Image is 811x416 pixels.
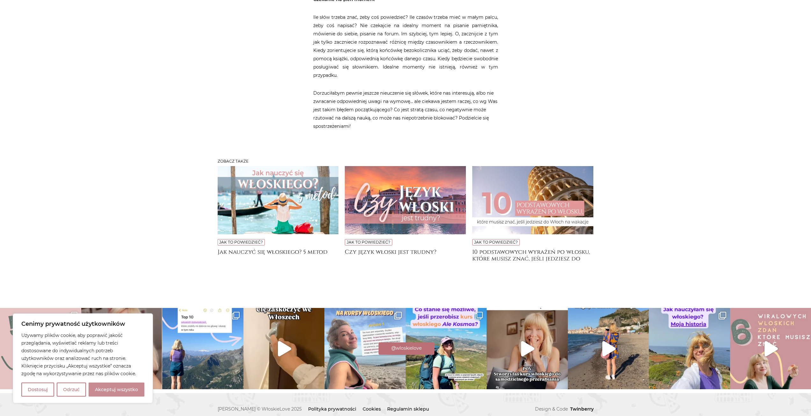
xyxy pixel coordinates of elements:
button: Dostosuj [21,383,54,397]
img: Osoby, które się już uczycie: Co stało się dla Was możliwe dzięki włoskiemu? ⬇️ Napiszcie! To tyl... [406,308,487,389]
a: Jak nauczyć się włoskiego? 5 metod [218,249,339,261]
img: Tak naprawdę to nie koniec bo był i strach przed burzą w namiocie i przekroczenie kolejnej granic... [162,308,243,389]
p: Design & Code [504,406,594,412]
p: Cenimy prywatność użytkowników [21,320,144,328]
img: Od lat chciałam Wam o tym powiedzieć 🙈🤭🤭 to może mało “rolkowa” rolka, ale zamiast szukać formy p... [81,308,163,389]
svg: Play [278,341,291,356]
a: Jak to powiedzieć? [474,240,518,244]
a: Play [568,308,649,389]
img: Jeszce tylko dzisiaj, sobota, piątek i poniedziałek żeby dołączyć do Ale Kosmos, który bierze Was... [324,308,406,389]
img: 1) W wielu barach i innych lokalach z jedzeniem za ladą najpierw płacimy przy kasie za to, co chc... [243,308,325,389]
a: Jak to powiedzieć? [219,240,263,244]
button: Odrzuć [57,383,86,397]
svg: Clone [475,312,483,319]
a: Clone [324,308,406,389]
svg: Clone [70,312,77,319]
a: Czy język włoski jest trudny? [345,249,466,261]
a: Jak to powiedzieć? [347,240,390,244]
a: Play [81,308,163,389]
span: [PERSON_NAME] © WłoskieLove 2025 [218,406,302,412]
a: Instagram @wloskielove [379,342,434,355]
p: Dorzuciłabym pewnie jeszcze nieuczenie się słówek, które nas interesują, albo nie zwracanie odpow... [313,89,498,130]
a: 10 podstawowych wyrażeń po włosku, które musisz znać, jeśli jedziesz do [GEOGRAPHIC_DATA] na wakacje [472,249,593,261]
a: Clone [649,308,730,389]
a: Clone [406,308,487,389]
svg: Play [521,341,534,356]
img: Reżyserowane, ale szczerze 🥹 Uczucie kiedy po wielu miesiącach pracy zamykasz oczy, rzucasz efekt... [487,308,568,389]
svg: Play [764,341,778,356]
span: @wloskielove [391,345,422,351]
a: Play [243,308,325,389]
svg: Clone [394,312,402,319]
svg: Clone [232,312,240,319]
a: Twinberry [568,406,594,412]
p: Ile słów trzeba znać, żeby coś powiedzieć? Ile czasów trzeba mieć w małym palcu, żeby coś napisać... [313,13,498,79]
a: Polityka prywatności [308,406,356,412]
p: Używamy plików cookie, aby poprawić jakość przeglądania, wyświetlać reklamy lub treści dostosowan... [21,332,144,377]
svg: Clone [719,312,726,319]
svg: Play [602,341,616,356]
a: Cookies [363,406,381,412]
button: Akceptuj wszystko [89,383,144,397]
img: 👌 Skomentuj KURS żeby dostać ofertę moich kursów wideo, zapisy trwają! 🛑 Włoski to nie jest bułka... [568,308,649,389]
a: Play [487,308,568,389]
h3: Zobacz także [218,159,594,164]
a: Regulamin sklepu [387,406,429,412]
a: Clone [162,308,243,389]
img: To nie była prosta droga, co roku zmieniał się nauczyciel, nie miałam konwersacji i nie było taki... [649,308,730,389]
